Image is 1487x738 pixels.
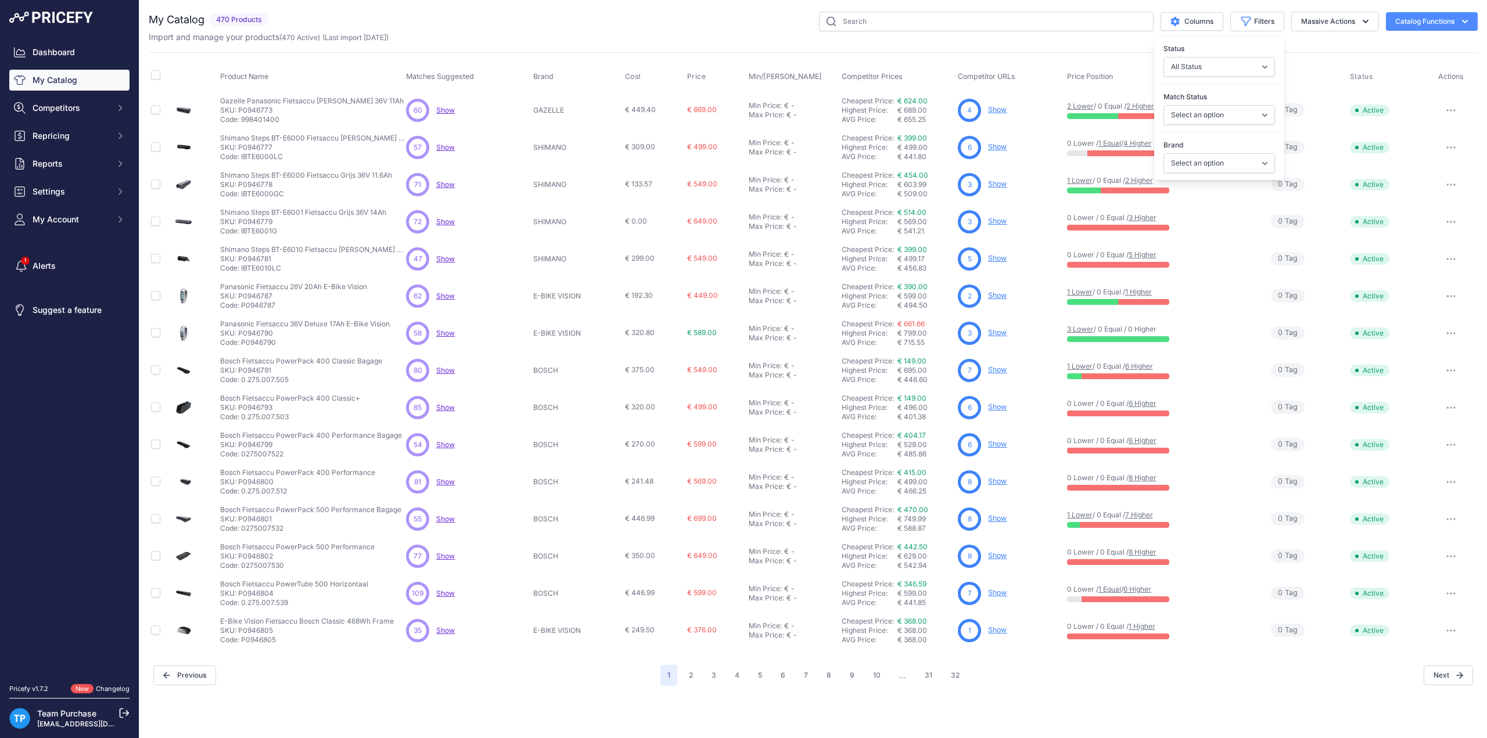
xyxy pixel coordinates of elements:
[786,147,791,157] div: €
[1438,72,1464,81] span: Actions
[33,186,109,197] span: Settings
[1350,142,1389,153] span: Active
[220,245,406,254] p: Shimano Steps BT-E6010 Fietsaccu [PERSON_NAME] 36V 11.6Ah
[1067,362,1093,370] a: 1 Lower
[436,217,455,226] a: Show
[220,301,367,310] p: Code: P0946787
[968,328,972,339] span: 3
[1163,139,1275,151] label: Brand
[784,138,789,147] div: €
[749,101,782,110] div: Min Price:
[988,254,1007,262] a: Show
[625,142,655,151] span: € 309.00
[220,152,406,161] p: Code: IBTE6000LC
[220,329,390,338] p: SKU: P0946790
[967,105,972,116] span: 4
[988,514,1007,523] a: Show
[1271,289,1305,303] span: Tag
[220,254,406,264] p: SKU: P0946781
[842,115,897,124] div: AVG Price:
[842,106,897,115] div: Highest Price:
[897,264,953,273] div: € 456.83
[1278,216,1283,227] span: 0
[749,213,782,222] div: Min Price:
[9,42,130,670] nav: Sidebar
[533,254,620,264] p: SHIMANO
[33,214,109,225] span: My Account
[9,70,130,91] a: My Catalog
[220,180,392,189] p: SKU: P0946778
[789,138,795,147] div: -
[897,468,926,477] a: € 415.00
[968,291,972,301] span: 2
[687,179,717,188] span: € 549.00
[149,12,204,28] h2: My Catalog
[784,287,789,296] div: €
[687,328,717,337] span: € 589.00
[220,72,268,81] span: Product Name
[9,300,130,321] a: Suggest a feature
[625,328,655,337] span: € 320.80
[897,189,953,199] div: € 509.00
[1067,139,1255,148] p: 0 Lower / /
[1271,326,1305,340] span: Tag
[436,477,455,486] a: Show
[988,551,1007,560] a: Show
[897,217,927,226] span: € 569.00
[436,552,455,560] span: Show
[682,665,700,686] button: Go to page 2
[1278,253,1283,264] span: 0
[625,179,652,188] span: € 133.57
[436,180,455,189] a: Show
[1271,252,1305,265] span: Tag
[791,296,797,305] div: -
[1067,325,1094,333] a: 3 Lower
[220,208,386,217] p: Shimano Steps BT-E6001 Fietsaccu Grijs 36V 14Ah
[988,217,1007,225] a: Show
[220,226,386,236] p: Code: IBTE6001G
[897,319,925,328] a: € 661.66
[1271,178,1305,191] span: Tag
[436,403,455,412] span: Show
[797,665,815,686] button: Go to page 7
[1098,585,1121,593] a: 1 Equal
[988,365,1007,374] a: Show
[436,254,455,263] span: Show
[897,208,926,217] a: € 514.00
[819,12,1154,31] input: Search
[220,171,392,180] p: Shimano Steps BT-E6000 Fietsaccu Grijs 36V 11.6Ah
[1129,213,1156,222] a: 3 Higher
[866,665,888,686] button: Go to page 10
[842,468,894,477] a: Cheapest Price:
[1067,213,1255,222] p: 0 Lower / 0 Equal /
[1350,72,1375,81] button: Status
[9,98,130,118] button: Competitors
[436,440,455,449] a: Show
[842,542,894,551] a: Cheapest Price:
[749,147,784,157] div: Max Price:
[220,282,367,291] p: Panasonic Fietsaccu 26V 20Ah E-Bike Vision
[414,254,422,264] span: 47
[436,366,455,375] a: Show
[897,617,927,625] a: € 368.00
[33,102,109,114] span: Competitors
[791,222,797,231] div: -
[1350,105,1389,116] span: Active
[1278,327,1283,339] span: 0
[897,180,926,189] span: € 603.99
[1350,290,1389,302] span: Active
[897,505,928,514] a: € 470.00
[436,626,455,635] span: Show
[1271,215,1305,228] span: Tag
[749,222,784,231] div: Max Price:
[687,72,709,81] button: Price
[9,209,130,230] button: My Account
[1125,362,1153,370] a: 6 Higher
[786,259,791,268] div: €
[687,72,706,81] span: Price
[789,250,795,259] div: -
[988,625,1007,634] a: Show
[1067,102,1094,110] a: 2 Lower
